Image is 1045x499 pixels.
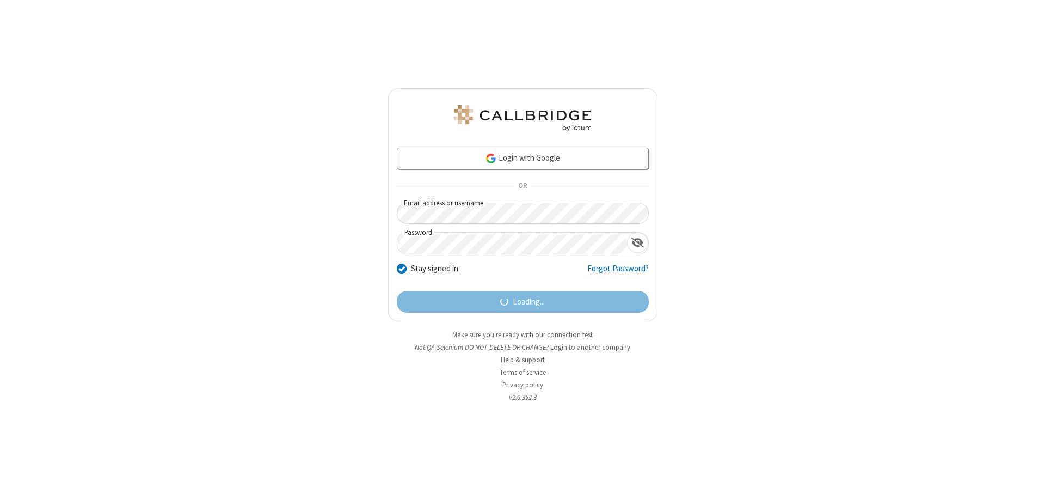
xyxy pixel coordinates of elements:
li: v2.6.352.3 [388,392,657,403]
a: Forgot Password? [587,263,649,283]
button: Loading... [397,291,649,313]
li: Not QA Selenium DO NOT DELETE OR CHANGE? [388,342,657,352]
span: OR [514,179,531,194]
img: QA Selenium DO NOT DELETE OR CHANGE [452,105,593,131]
a: Login with Google [397,148,649,169]
span: Loading... [513,296,545,308]
a: Privacy policy [502,380,543,390]
input: Password [397,233,627,254]
div: Show password [627,233,648,253]
img: google-icon.png [485,153,497,165]
label: Stay signed in [411,263,458,275]
a: Help & support [501,355,545,364]
a: Make sure you're ready with our connection test [452,330,593,339]
button: Login to another company [550,342,630,352]
input: Email address or username [397,203,649,224]
a: Terms of service [500,368,546,377]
